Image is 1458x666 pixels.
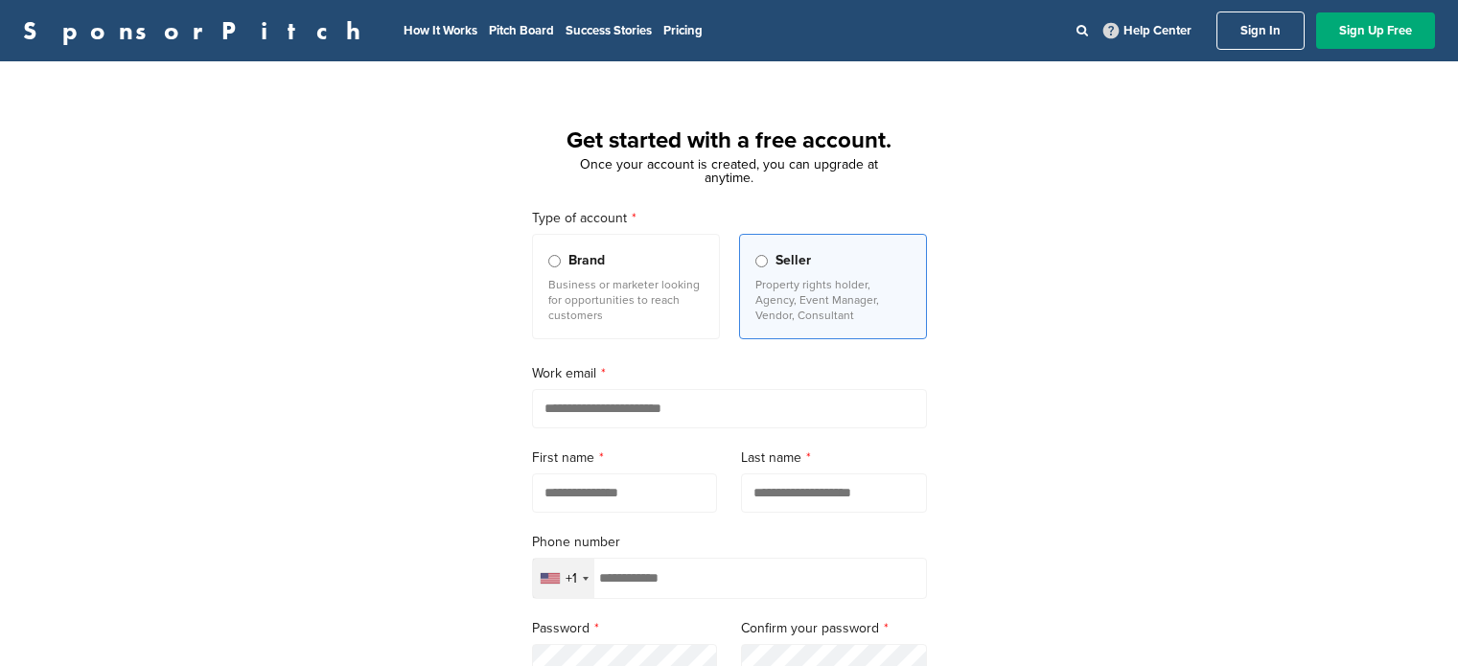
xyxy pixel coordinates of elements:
label: Last name [741,448,927,469]
label: First name [532,448,718,469]
label: Phone number [532,532,927,553]
h1: Get started with a free account. [509,124,950,158]
label: Type of account [532,208,927,229]
a: Success Stories [566,23,652,38]
label: Confirm your password [741,618,927,639]
p: Property rights holder, Agency, Event Manager, Vendor, Consultant [755,277,911,323]
a: Pitch Board [489,23,554,38]
a: Sign Up Free [1316,12,1435,49]
input: Seller Property rights holder, Agency, Event Manager, Vendor, Consultant [755,255,768,267]
p: Business or marketer looking for opportunities to reach customers [548,277,704,323]
span: Once your account is created, you can upgrade at anytime. [580,156,878,186]
a: Pricing [663,23,703,38]
label: Password [532,618,718,639]
span: Brand [568,250,605,271]
a: SponsorPitch [23,18,373,43]
div: Selected country [533,559,594,598]
div: +1 [566,572,577,586]
a: Sign In [1216,11,1305,50]
a: How It Works [404,23,477,38]
input: Brand Business or marketer looking for opportunities to reach customers [548,255,561,267]
a: Help Center [1099,19,1195,42]
span: Seller [775,250,811,271]
label: Work email [532,363,927,384]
